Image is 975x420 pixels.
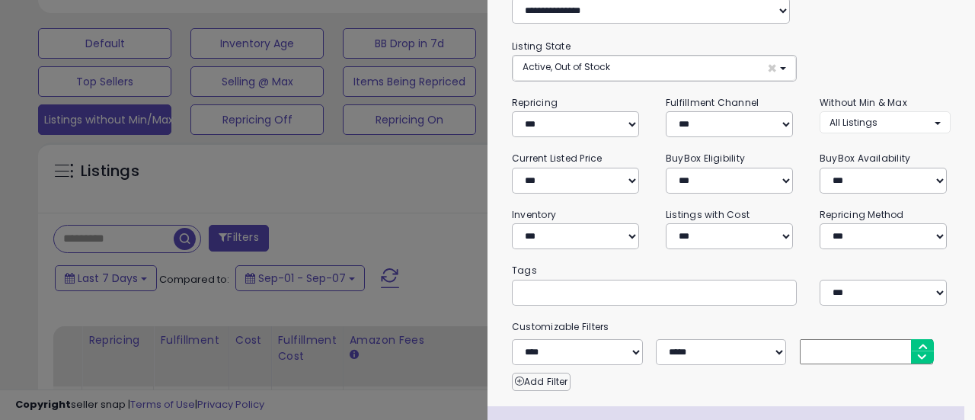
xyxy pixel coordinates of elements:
[820,152,910,165] small: BuyBox Availability
[523,60,610,73] span: Active, Out of Stock
[500,319,962,335] small: Customizable Filters
[512,373,571,391] button: Add Filter
[820,208,904,221] small: Repricing Method
[512,96,558,109] small: Repricing
[666,96,759,109] small: Fulfillment Channel
[500,262,962,279] small: Tags
[820,111,951,133] button: All Listings
[512,40,571,53] small: Listing State
[830,116,877,129] span: All Listings
[767,60,777,76] span: ×
[513,56,796,81] button: Active, Out of Stock ×
[512,152,602,165] small: Current Listed Price
[666,152,745,165] small: BuyBox Eligibility
[820,96,907,109] small: Without Min & Max
[666,208,750,221] small: Listings with Cost
[512,208,556,221] small: Inventory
